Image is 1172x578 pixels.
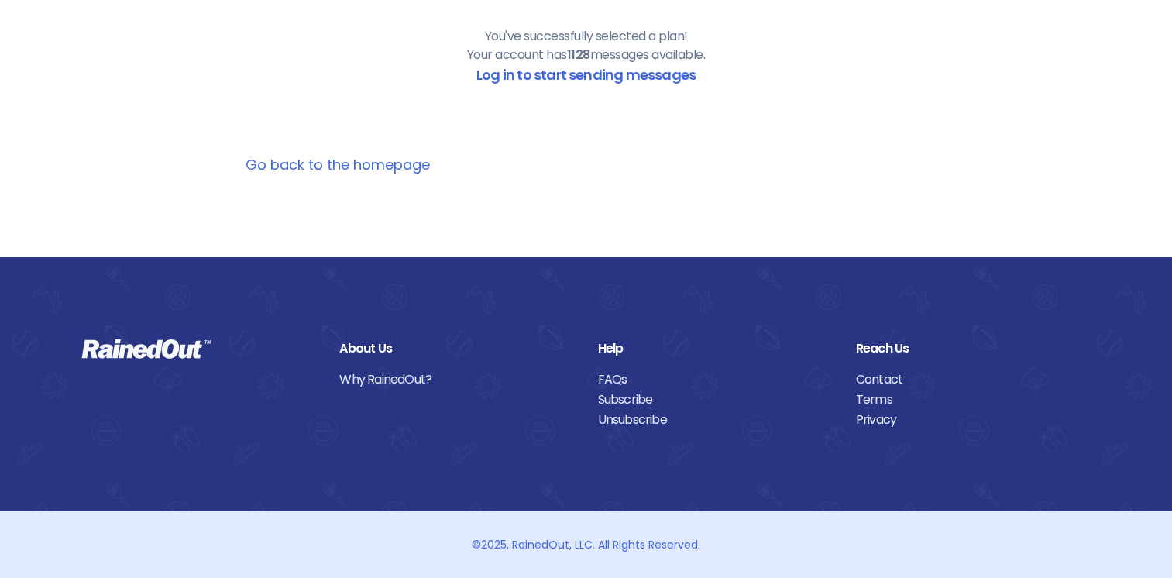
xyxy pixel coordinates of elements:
div: About Us [339,339,574,359]
p: You've successfully selected a plan! [485,27,688,46]
div: Help [598,339,833,359]
b: 1128 [567,46,590,64]
a: Unsubscribe [598,410,833,430]
div: Reach Us [856,339,1091,359]
a: Privacy [856,410,1091,430]
a: Subscribe [598,390,833,410]
p: Your account has messages available. [467,46,706,64]
a: Why RainedOut? [339,370,574,390]
a: Go back to the homepage [246,155,430,174]
a: FAQs [598,370,833,390]
a: Terms [856,390,1091,410]
a: Contact [856,370,1091,390]
a: Log in to start sending messages [476,65,696,84]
